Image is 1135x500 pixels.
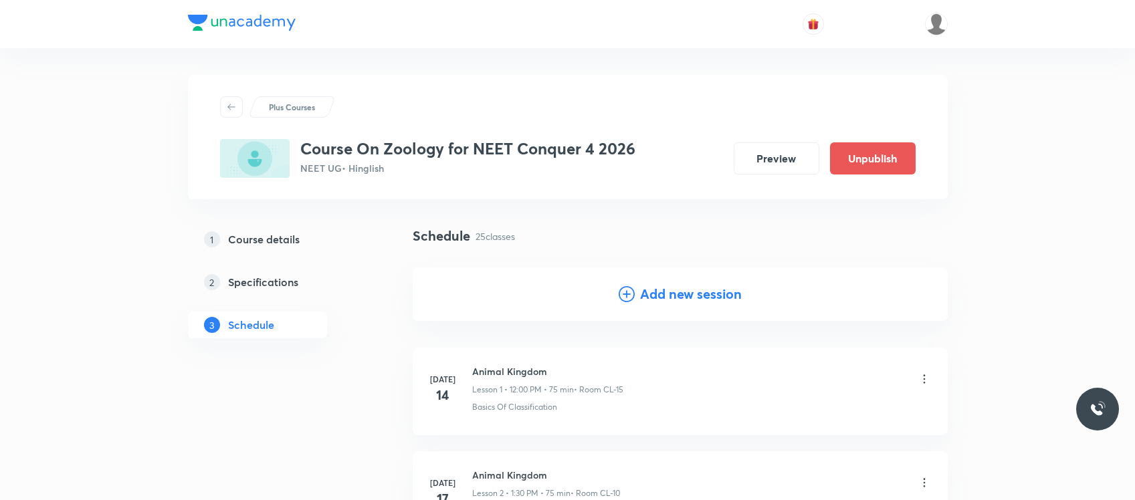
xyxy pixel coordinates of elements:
p: Plus Courses [269,101,315,113]
h5: Course details [228,231,300,247]
h3: Course On Zoology for NEET Conquer 4 2026 [300,139,635,158]
p: 2 [204,274,220,290]
h6: [DATE] [429,477,456,489]
p: 1 [204,231,220,247]
p: Lesson 1 • 12:00 PM • 75 min [472,384,574,396]
p: • Room CL-10 [571,487,620,499]
p: Basics Of Classification [472,401,557,413]
a: Company Logo [188,15,296,34]
img: Dipti [925,13,948,35]
h4: Schedule [413,226,470,246]
h5: Schedule [228,317,274,333]
h6: Animal Kingdom [472,364,623,378]
a: 2Specifications [188,269,370,295]
p: 25 classes [476,229,515,243]
img: Add [894,267,948,321]
img: ttu [1090,401,1106,417]
img: Company Logo [188,15,296,31]
button: Unpublish [830,142,916,174]
h6: Animal Kingdom [472,468,620,482]
h6: [DATE] [429,373,456,385]
h5: Specifications [228,274,298,290]
p: Lesson 2 • 1:30 PM • 75 min [472,487,571,499]
a: 1Course details [188,226,370,253]
p: 3 [204,317,220,333]
button: avatar [803,13,824,35]
h4: Add new session [640,284,742,304]
h4: 14 [429,385,456,405]
button: Preview [734,142,819,174]
p: • Room CL-15 [574,384,623,396]
p: NEET UG • Hinglish [300,161,635,175]
img: 88039394-2413-40F9-B736-292D2AE45F42_plus.png [220,139,290,178]
img: avatar [807,18,819,30]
